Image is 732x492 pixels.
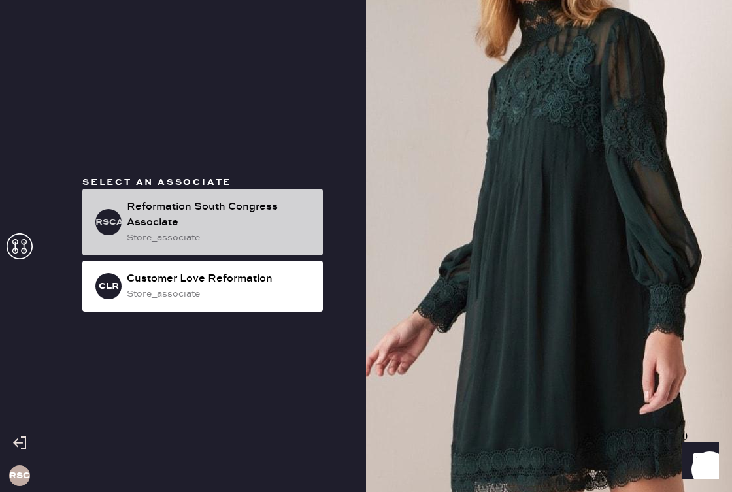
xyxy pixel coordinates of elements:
div: Customer Love Reformation [127,271,312,287]
div: store_associate [127,231,312,245]
h3: CLR [99,282,119,291]
h3: RSC [9,471,30,480]
iframe: Front Chat [670,433,726,489]
h3: RSCA [95,218,122,227]
div: Reformation South Congress Associate [127,199,312,231]
div: store_associate [127,287,312,301]
span: Select an associate [82,176,231,188]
